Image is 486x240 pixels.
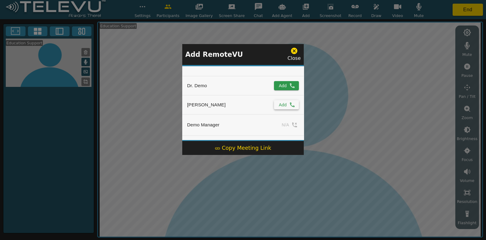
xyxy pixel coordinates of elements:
div: Dr. Demo [187,82,207,89]
div: Demo Manager [187,122,219,128]
div: Close [287,47,301,62]
div: [PERSON_NAME] [187,101,226,108]
button: Add [274,100,299,109]
p: Add RemoteVU [185,50,243,60]
div: Copy Meeting Link [215,144,271,152]
button: Add [274,81,299,90]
